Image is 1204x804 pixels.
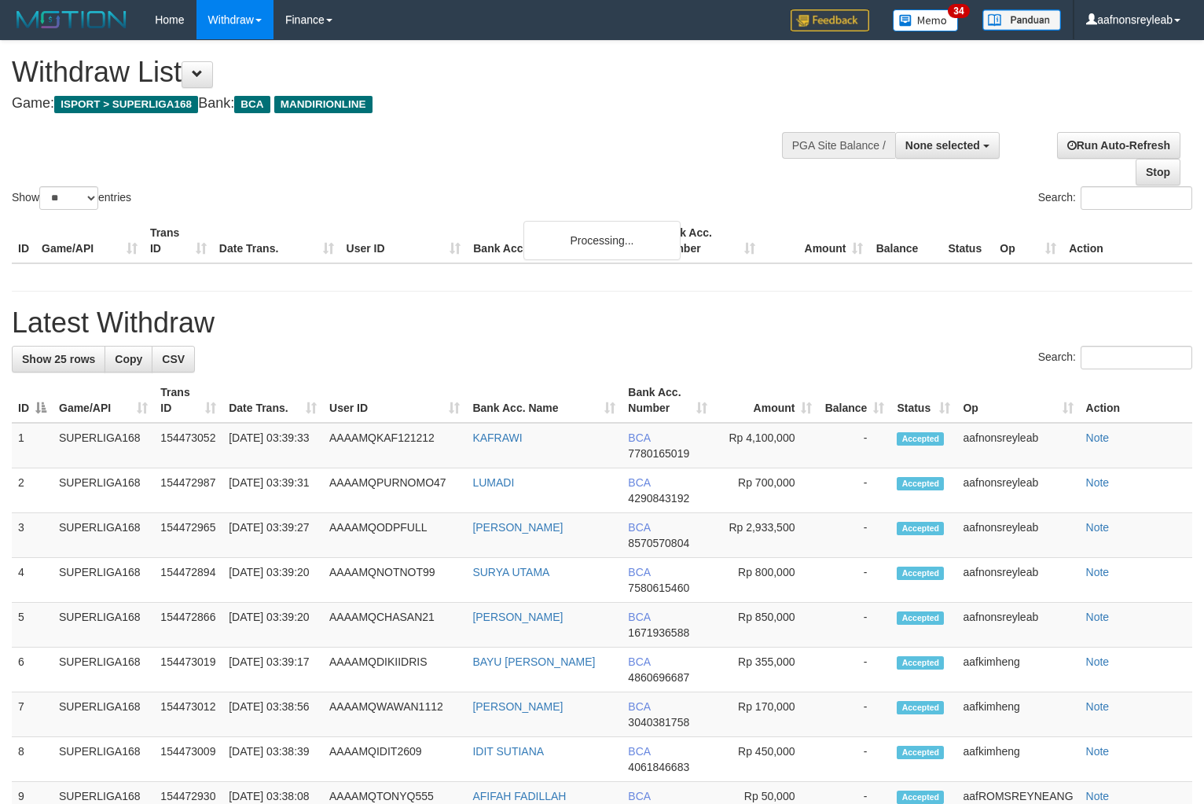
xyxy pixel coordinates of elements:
a: Note [1086,476,1110,489]
span: BCA [628,790,650,802]
td: - [818,558,890,603]
th: Date Trans. [213,218,340,263]
a: SURYA UTAMA [472,566,549,578]
td: [DATE] 03:39:27 [222,513,323,558]
button: None selected [895,132,1000,159]
td: aafkimheng [956,692,1079,737]
td: SUPERLIGA168 [53,737,154,782]
th: Action [1080,378,1192,423]
td: aafnonsreyleab [956,513,1079,558]
td: [DATE] 03:38:56 [222,692,323,737]
span: Copy 4290843192 to clipboard [628,492,689,505]
a: [PERSON_NAME] [472,521,563,534]
td: AAAAMQWAWAN1112 [323,692,466,737]
a: IDIT SUTIANA [472,745,544,758]
td: 154472965 [154,513,222,558]
a: [PERSON_NAME] [472,611,563,623]
span: Accepted [897,701,944,714]
td: 1 [12,423,53,468]
a: Note [1086,655,1110,668]
span: None selected [905,139,980,152]
th: Balance: activate to sort column ascending [818,378,890,423]
th: Bank Acc. Number [653,218,762,263]
a: Note [1086,566,1110,578]
span: Accepted [897,567,944,580]
span: BCA [234,96,270,113]
td: SUPERLIGA168 [53,648,154,692]
th: Balance [869,218,942,263]
span: Copy 4860696687 to clipboard [628,671,689,684]
td: aafnonsreyleab [956,558,1079,603]
a: AFIFAH FADILLAH [472,790,566,802]
td: AAAAMQPURNOMO47 [323,468,466,513]
td: [DATE] 03:39:20 [222,603,323,648]
a: Show 25 rows [12,346,105,373]
span: Accepted [897,791,944,804]
th: Status [942,218,993,263]
td: AAAAMQDIKIIDRIS [323,648,466,692]
td: Rp 2,933,500 [714,513,818,558]
th: ID: activate to sort column descending [12,378,53,423]
span: Copy 7580615460 to clipboard [628,582,689,594]
a: LUMADI [472,476,514,489]
th: Trans ID: activate to sort column ascending [154,378,222,423]
span: BCA [628,745,650,758]
td: SUPERLIGA168 [53,513,154,558]
td: [DATE] 03:39:17 [222,648,323,692]
td: 154473019 [154,648,222,692]
img: Feedback.jpg [791,9,869,31]
td: 8 [12,737,53,782]
td: AAAAMQCHASAN21 [323,603,466,648]
span: Accepted [897,611,944,625]
a: Note [1086,745,1110,758]
td: SUPERLIGA168 [53,423,154,468]
input: Search: [1081,346,1192,369]
td: Rp 800,000 [714,558,818,603]
span: Accepted [897,746,944,759]
span: ISPORT > SUPERLIGA168 [54,96,198,113]
span: BCA [628,431,650,444]
a: Copy [105,346,152,373]
td: Rp 850,000 [714,603,818,648]
th: Bank Acc. Name: activate to sort column ascending [466,378,622,423]
label: Search: [1038,346,1192,369]
td: - [818,737,890,782]
span: Accepted [897,656,944,670]
th: Amount: activate to sort column ascending [714,378,818,423]
td: 154472866 [154,603,222,648]
span: BCA [628,566,650,578]
label: Show entries [12,186,131,210]
img: Button%20Memo.svg [893,9,959,31]
td: aafnonsreyleab [956,468,1079,513]
td: SUPERLIGA168 [53,692,154,737]
span: Copy 4061846683 to clipboard [628,761,689,773]
label: Search: [1038,186,1192,210]
td: AAAAMQIDIT2609 [323,737,466,782]
td: - [818,603,890,648]
td: Rp 170,000 [714,692,818,737]
span: Copy 3040381758 to clipboard [628,716,689,729]
td: aafkimheng [956,648,1079,692]
td: Rp 700,000 [714,468,818,513]
td: [DATE] 03:38:39 [222,737,323,782]
td: [DATE] 03:39:31 [222,468,323,513]
td: SUPERLIGA168 [53,603,154,648]
td: - [818,692,890,737]
span: Copy 7780165019 to clipboard [628,447,689,460]
span: Copy 1671936588 to clipboard [628,626,689,639]
span: BCA [628,655,650,668]
th: User ID: activate to sort column ascending [323,378,466,423]
a: Note [1086,521,1110,534]
td: AAAAMQKAF121212 [323,423,466,468]
a: Run Auto-Refresh [1057,132,1180,159]
span: 34 [948,4,969,18]
td: 154473052 [154,423,222,468]
img: panduan.png [982,9,1061,31]
td: Rp 450,000 [714,737,818,782]
th: Amount [762,218,870,263]
span: BCA [628,476,650,489]
th: Date Trans.: activate to sort column ascending [222,378,323,423]
a: Note [1086,611,1110,623]
a: CSV [152,346,195,373]
td: 4 [12,558,53,603]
